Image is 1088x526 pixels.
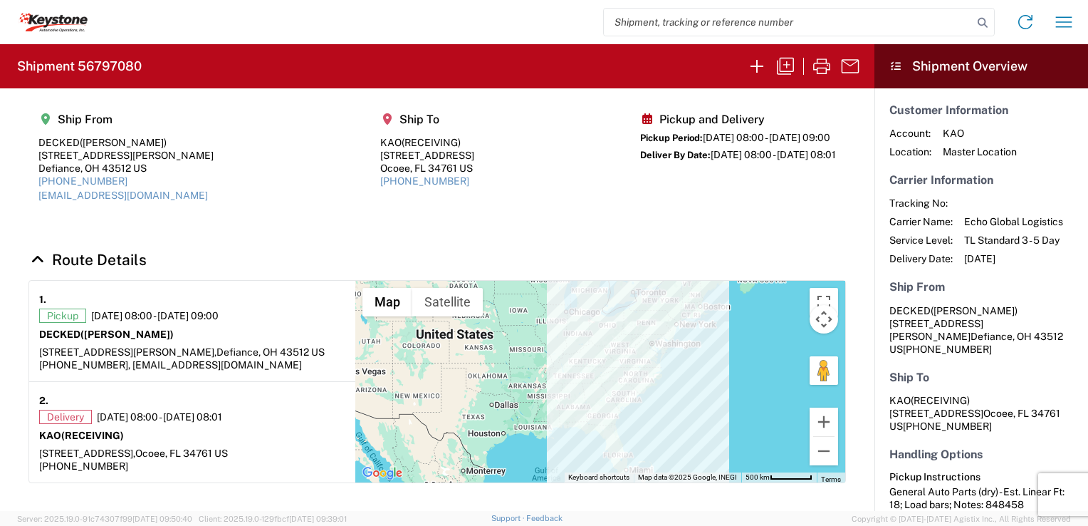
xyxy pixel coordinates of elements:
[412,288,483,316] button: Show satellite imagery
[17,58,142,75] h2: Shipment 56797080
[526,514,563,522] a: Feedback
[604,9,973,36] input: Shipment, tracking or reference number
[91,309,219,322] span: [DATE] 08:00 - [DATE] 09:00
[380,136,474,149] div: KAO
[380,175,469,187] a: [PHONE_NUMBER]
[889,197,953,210] span: Tracking No:
[359,464,406,483] a: Open this area in Google Maps (opens a new window)
[640,113,836,126] h5: Pickup and Delivery
[39,309,86,323] span: Pickup
[640,133,703,143] span: Pickup Period:
[39,392,48,410] strong: 2.
[39,410,92,424] span: Delivery
[39,346,216,358] span: [STREET_ADDRESS][PERSON_NAME],
[97,411,222,423] span: [DATE] 08:00 - [DATE] 08:01
[889,448,1073,461] h5: Handling Options
[39,448,135,459] span: [STREET_ADDRESS],
[889,304,1073,356] address: Defiance, OH 43512 US
[380,162,474,175] div: Ocoee, FL 34761 US
[38,175,127,187] a: [PHONE_NUMBER]
[39,430,124,441] strong: KAO
[889,280,1073,294] h5: Ship From
[39,291,46,309] strong: 1.
[821,475,841,483] a: Terms
[38,190,208,201] a: [EMAIL_ADDRESS][DOMAIN_NAME]
[28,251,147,269] a: Hide Details
[61,430,124,441] span: (RECEIVING)
[380,113,474,126] h5: Ship To
[889,173,1073,187] h5: Carrier Information
[964,234,1063,247] span: TL Standard 3 - 5 Day
[903,344,992,355] span: [PHONE_NUMBER]
[638,473,737,481] span: Map data ©2025 Google, INEGI
[889,127,931,140] span: Account:
[402,137,461,148] span: (RECEIVING)
[810,408,838,436] button: Zoom in
[889,395,983,419] span: KAO [STREET_ADDRESS]
[711,149,836,160] span: [DATE] 08:00 - [DATE] 08:01
[39,359,345,371] div: [PHONE_NUMBER], [EMAIL_ADDRESS][DOMAIN_NAME]
[640,150,711,160] span: Deliver By Date:
[810,437,838,465] button: Zoom out
[80,329,174,340] span: ([PERSON_NAME])
[216,346,325,358] span: Defiance, OH 43512 US
[359,464,406,483] img: Google
[889,394,1073,433] address: Ocoee, FL 34761 US
[568,473,629,483] button: Keyboard shortcuts
[964,215,1063,228] span: Echo Global Logistics
[903,421,992,432] span: [PHONE_NUMBER]
[199,515,347,523] span: Client: 2025.19.0-129fbcf
[889,215,953,228] span: Carrier Name:
[17,515,192,523] span: Server: 2025.19.0-91c74307f99
[810,305,838,334] button: Map camera controls
[38,136,214,149] div: DECKED
[889,103,1073,117] h5: Customer Information
[943,127,1017,140] span: KAO
[135,448,228,459] span: Ocoee, FL 34761 US
[80,137,167,148] span: ([PERSON_NAME])
[362,288,412,316] button: Show street map
[889,234,953,247] span: Service Level:
[289,515,347,523] span: [DATE] 09:39:01
[703,132,830,143] span: [DATE] 08:00 - [DATE] 09:00
[491,514,527,522] a: Support
[38,162,214,175] div: Defiance, OH 43512 US
[931,305,1018,316] span: ([PERSON_NAME])
[852,512,1071,525] span: Copyright © [DATE]-[DATE] Agistix Inc., All Rights Reserved
[38,149,214,162] div: [STREET_ADDRESS][PERSON_NAME]
[746,473,770,481] span: 500 km
[810,356,838,385] button: Drag Pegman onto the map to open Street View
[964,252,1063,265] span: [DATE]
[874,44,1088,88] header: Shipment Overview
[889,145,931,158] span: Location:
[741,473,817,483] button: Map Scale: 500 km per 56 pixels
[39,460,345,473] div: [PHONE_NUMBER]
[889,371,1073,384] h5: Ship To
[943,145,1017,158] span: Master Location
[889,318,983,342] span: [STREET_ADDRESS][PERSON_NAME]
[39,329,174,340] strong: DECKED
[889,252,953,265] span: Delivery Date:
[889,305,931,316] span: DECKED
[810,288,838,316] button: Toggle fullscreen view
[911,395,970,406] span: (RECEIVING)
[380,149,474,162] div: [STREET_ADDRESS]
[132,515,192,523] span: [DATE] 09:50:40
[889,471,1073,483] h6: Pickup Instructions
[38,113,214,126] h5: Ship From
